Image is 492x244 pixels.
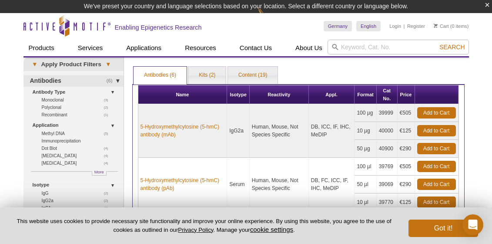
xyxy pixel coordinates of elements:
[42,145,113,152] a: (4)Dot Blot
[377,104,398,122] td: 39999
[258,7,281,27] img: Change Here
[42,190,113,197] a: (2)IgG
[23,40,60,56] a: Products
[398,193,415,211] td: €125
[250,85,309,104] th: Reactivity
[107,75,117,87] span: (6)
[439,44,465,51] span: Search
[180,40,221,56] a: Resources
[290,40,328,56] a: About Us
[94,168,104,176] span: More
[42,111,113,119] a: (1)Recombinant
[355,140,376,158] td: 50 µg
[355,193,376,211] td: 10 µl
[104,96,113,104] span: (3)
[121,40,167,56] a: Applications
[42,197,113,204] a: (2)IgG2a
[309,158,355,211] td: DB, FC, ICC, IF, IHC, MeDIP
[104,204,113,212] span: (1)
[356,21,381,31] a: English
[417,125,456,136] a: Add to Cart
[398,104,415,122] td: €505
[377,176,398,193] td: 39069
[355,158,376,176] td: 100 µl
[407,23,425,29] a: Register
[234,40,277,56] a: Contact Us
[104,145,113,152] span: (4)
[138,85,228,104] th: Name
[398,85,415,104] th: Price
[309,104,355,158] td: DB, ICC, IF, IHC, MeDIP
[462,214,483,235] div: Open Intercom Messenger
[417,107,456,119] a: Add to Cart
[101,61,115,68] span: ▾
[417,143,456,154] a: Add to Cart
[324,21,352,31] a: Germany
[355,85,376,104] th: Format
[417,197,456,208] a: Add to Cart
[434,23,449,29] a: Cart
[141,176,225,192] a: 5-Hydroxymethylcytosine (5-hmC) antibody (pAb)
[104,130,113,137] span: (5)
[228,67,278,84] a: Content (19)
[227,104,250,158] td: IgG2a
[377,193,398,211] td: 39770
[104,111,113,119] span: (1)
[328,40,469,54] input: Keyword, Cat. No.
[104,104,113,111] span: (2)
[398,140,415,158] td: €290
[377,122,398,140] td: 40000
[417,161,456,172] a: Add to Cart
[33,121,118,130] a: Application
[104,190,113,197] span: (2)
[23,75,124,87] a: (6)Antibodies
[250,158,309,211] td: Human, Mouse, Not Species Specific
[33,180,118,190] a: Isotype
[404,21,405,31] li: |
[434,21,469,31] li: (0 items)
[377,85,398,104] th: Cat No.
[355,104,376,122] td: 100 µg
[377,158,398,176] td: 39769
[92,171,107,176] a: More
[250,104,309,158] td: Human, Mouse, Not Species Specific
[42,96,113,104] a: (3)Monoclonal
[42,130,113,145] a: (5)Methyl DNA Immunoprecipitation
[178,227,213,233] a: Privacy Policy
[141,123,225,139] a: 5-Hydroxymethylcytosine (5-hmC) antibody (mAb)
[309,85,355,104] th: Appl.
[42,159,113,167] a: (4)[MEDICAL_DATA]
[134,67,187,84] a: Antibodies (6)
[437,43,467,51] button: Search
[42,152,113,159] a: (4)[MEDICAL_DATA]
[33,88,118,97] a: Antibody Type
[42,104,113,111] a: (2)Polyclonal
[398,158,415,176] td: €505
[227,85,250,104] th: Isotype
[389,23,401,29] a: Login
[23,58,124,71] a: ▾Apply Product Filters▾
[28,61,41,68] span: ▾
[250,226,293,233] button: cookie settings
[355,122,376,140] td: 10 µg
[417,179,456,190] a: Add to Cart
[188,67,226,84] a: Kits (2)
[14,217,394,234] p: This website uses cookies to provide necessary site functionality and improve your online experie...
[398,122,415,140] td: €125
[104,152,113,159] span: (4)
[104,159,113,167] span: (4)
[227,158,250,211] td: Serum
[73,40,108,56] a: Services
[434,24,438,28] img: Your Cart
[355,176,376,193] td: 50 µl
[104,197,113,204] span: (2)
[398,176,415,193] td: €290
[408,220,478,237] button: Got it!
[42,204,113,212] a: (1)IgG1
[115,24,202,31] h2: Enabling Epigenetics Research
[377,140,398,158] td: 40900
